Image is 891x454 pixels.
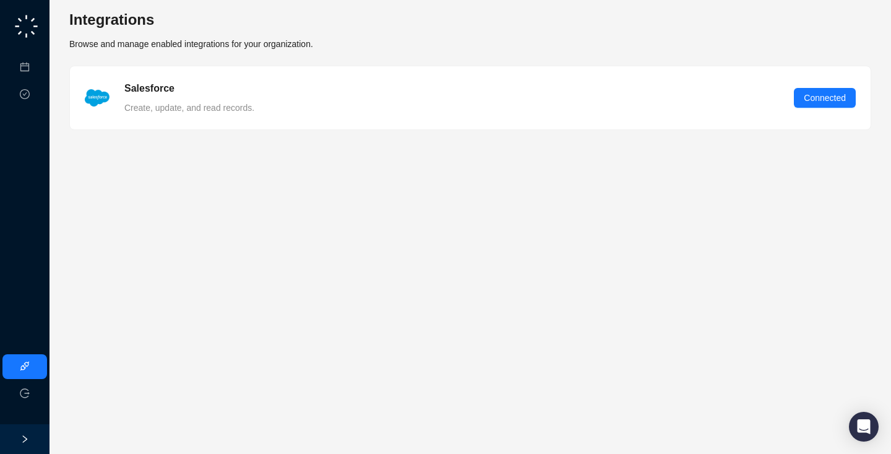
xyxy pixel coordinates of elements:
[849,412,879,442] div: Open Intercom Messenger
[85,89,110,107] img: salesforce-ChMvK6Xa.png
[804,91,846,105] span: Connected
[124,103,254,113] span: Create, update, and read records.
[69,39,313,49] span: Browse and manage enabled integrations for your organization.
[124,81,174,96] h5: Salesforce
[20,388,30,398] span: logout
[794,88,856,108] button: Connected
[20,435,29,443] span: right
[69,10,313,30] h3: Integrations
[12,12,40,40] img: logo-small-C4UdH2pc.png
